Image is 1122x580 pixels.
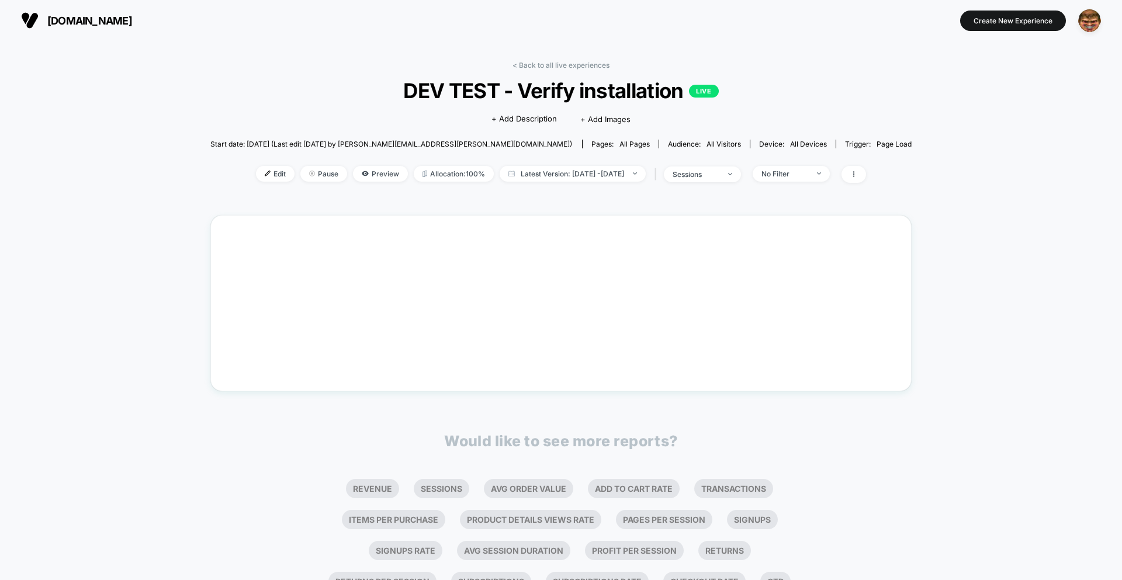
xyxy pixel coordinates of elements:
[423,171,427,177] img: rebalance
[414,166,494,182] span: Allocation: 100%
[512,61,610,70] a: < Back to all live experiences
[588,479,680,498] li: Add To Cart Rate
[698,541,751,560] li: Returns
[342,510,445,529] li: Items Per Purchase
[960,11,1066,31] button: Create New Experience
[668,140,741,148] div: Audience:
[619,140,650,148] span: all pages
[484,479,573,498] li: Avg Order Value
[346,479,399,498] li: Revenue
[633,172,637,175] img: end
[353,166,408,182] span: Preview
[500,166,646,182] span: Latest Version: [DATE] - [DATE]
[750,140,836,148] span: Device:
[21,12,39,29] img: Visually logo
[580,114,631,124] span: + Add Images
[673,170,719,179] div: sessions
[508,171,515,176] img: calendar
[591,140,650,148] div: Pages:
[457,541,570,560] li: Avg Session Duration
[877,140,912,148] span: Page Load
[18,11,136,30] button: [DOMAIN_NAME]
[689,85,718,98] p: LIVE
[727,510,778,529] li: Signups
[652,166,664,183] span: |
[616,510,712,529] li: Pages Per Session
[761,169,808,178] div: No Filter
[491,113,557,125] span: + Add Description
[256,166,295,182] span: Edit
[444,432,678,450] p: Would like to see more reports?
[790,140,827,148] span: all devices
[728,173,732,175] img: end
[1075,9,1104,33] button: ppic
[210,140,572,148] span: Start date: [DATE] (Last edit [DATE] by [PERSON_NAME][EMAIL_ADDRESS][PERSON_NAME][DOMAIN_NAME])
[300,166,347,182] span: Pause
[414,479,469,498] li: Sessions
[369,541,442,560] li: Signups Rate
[265,171,271,176] img: edit
[1078,9,1101,32] img: ppic
[47,15,132,27] span: [DOMAIN_NAME]
[817,172,821,175] img: end
[585,541,684,560] li: Profit Per Session
[460,510,601,529] li: Product Details Views Rate
[694,479,773,498] li: Transactions
[245,78,877,103] span: DEV TEST - Verify installation
[309,171,315,176] img: end
[845,140,912,148] div: Trigger:
[707,140,741,148] span: All Visitors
